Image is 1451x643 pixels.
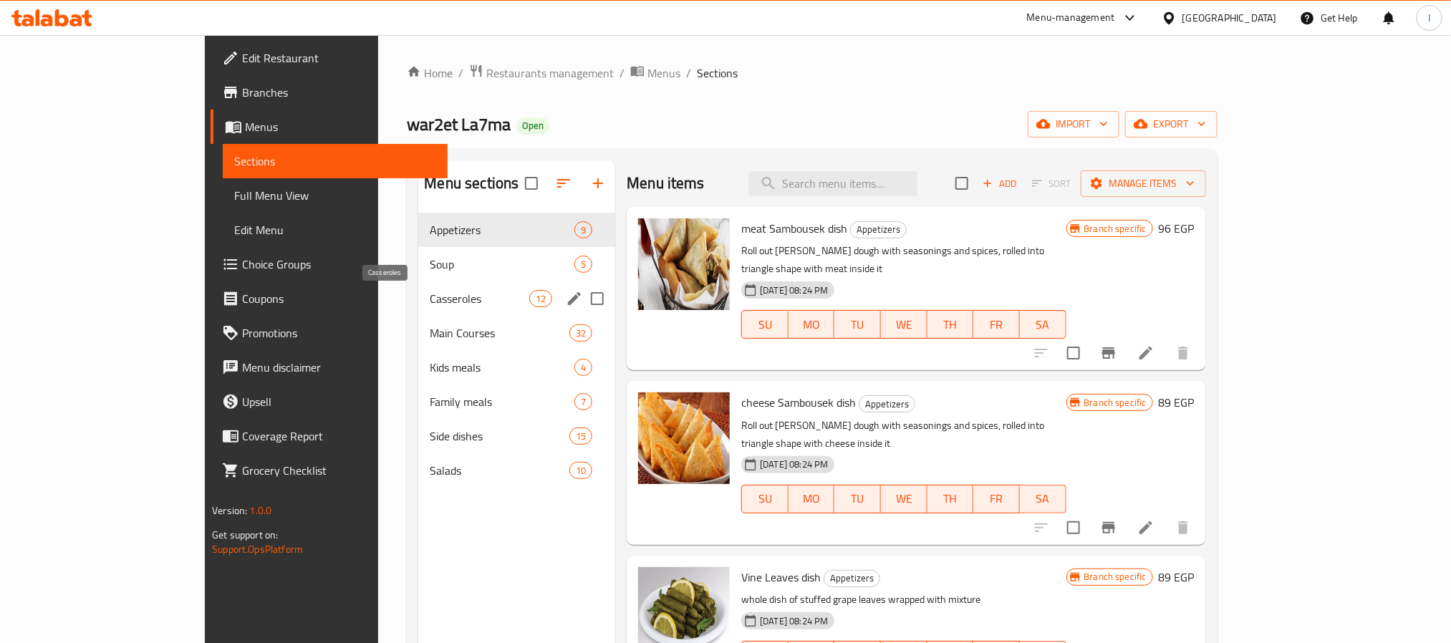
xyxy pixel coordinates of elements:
[1079,396,1152,410] span: Branch specific
[741,417,1066,453] p: Roll out [PERSON_NAME] dough with seasonings and spices, rolled into triangle shape with cheese i...
[418,385,615,419] div: Family meals7
[973,310,1020,339] button: FR
[212,540,303,559] a: Support.OpsPlatform
[1428,10,1430,26] span: I
[741,485,789,513] button: SU
[418,213,615,247] div: Appetizers9
[430,256,574,273] span: Soup
[1125,111,1218,137] button: export
[250,501,272,520] span: 1.0.0
[570,327,592,340] span: 32
[569,324,592,342] div: items
[887,314,922,335] span: WE
[741,310,789,339] button: SU
[850,221,907,238] div: Appetizers
[686,64,691,82] li: /
[211,110,447,144] a: Menus
[242,49,435,67] span: Edit Restaurant
[1137,115,1206,133] span: export
[211,247,447,281] a: Choice Groups
[824,570,880,587] div: Appetizers
[933,314,968,335] span: TH
[789,485,835,513] button: MO
[211,41,447,75] a: Edit Restaurant
[1182,10,1277,26] div: [GEOGRAPHIC_DATA]
[1079,570,1152,584] span: Branch specific
[979,488,1014,509] span: FR
[574,393,592,410] div: items
[516,120,549,132] span: Open
[697,64,738,82] span: Sections
[430,427,569,445] span: Side dishes
[486,64,614,82] span: Restaurants management
[1026,314,1061,335] span: SA
[1028,111,1119,137] button: import
[223,213,447,247] a: Edit Menu
[430,393,574,410] div: Family meals
[1159,392,1195,412] h6: 89 EGP
[245,118,435,135] span: Menus
[574,256,592,273] div: items
[212,501,247,520] span: Version:
[630,64,680,82] a: Menus
[748,314,783,335] span: SU
[859,395,915,412] div: Appetizers
[430,290,529,307] span: Casseroles
[1137,344,1154,362] a: Edit menu item
[741,591,1066,609] p: whole dish of stuffed grape leaves wrapped with mixture
[794,488,829,509] span: MO
[234,187,435,204] span: Full Menu View
[859,396,915,412] span: Appetizers
[977,173,1023,195] button: Add
[1023,173,1081,195] span: Select section first
[242,256,435,273] span: Choice Groups
[211,281,447,316] a: Coupons
[430,221,574,238] span: Appetizers
[794,314,829,335] span: MO
[418,207,615,493] nav: Menu sections
[927,485,974,513] button: TH
[430,359,574,376] span: Kids meals
[458,64,463,82] li: /
[840,314,875,335] span: TU
[927,310,974,339] button: TH
[1159,567,1195,587] h6: 89 EGP
[242,462,435,479] span: Grocery Checklist
[430,462,569,479] span: Salads
[620,64,625,82] li: /
[1059,513,1089,543] span: Select to update
[223,178,447,213] a: Full Menu View
[1039,115,1108,133] span: import
[211,316,447,350] a: Promotions
[242,84,435,101] span: Branches
[569,427,592,445] div: items
[1081,170,1206,197] button: Manage items
[530,292,551,306] span: 12
[881,485,927,513] button: WE
[570,464,592,478] span: 10
[242,324,435,342] span: Promotions
[754,284,834,297] span: [DATE] 08:24 PM
[754,458,834,471] span: [DATE] 08:24 PM
[430,324,569,342] div: Main Courses
[741,218,847,239] span: meat Sambousek dish
[627,173,705,194] h2: Menu items
[516,117,549,135] div: Open
[211,419,447,453] a: Coverage Report
[887,488,922,509] span: WE
[980,175,1019,192] span: Add
[754,614,834,628] span: [DATE] 08:24 PM
[947,168,977,198] span: Select section
[1091,336,1126,370] button: Branch-specific-item
[211,385,447,419] a: Upsell
[418,247,615,281] div: Soup5
[979,314,1014,335] span: FR
[574,359,592,376] div: items
[575,258,592,271] span: 5
[570,430,592,443] span: 15
[1026,488,1061,509] span: SA
[469,64,614,82] a: Restaurants management
[407,108,511,140] span: war2et La7ma
[581,166,615,200] button: Add section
